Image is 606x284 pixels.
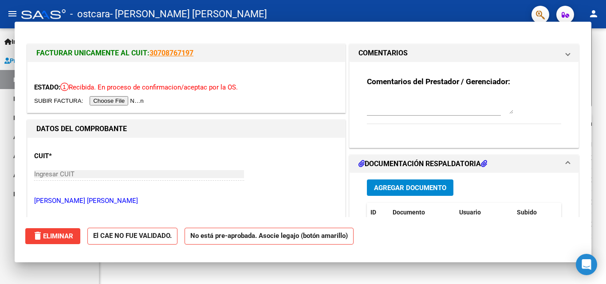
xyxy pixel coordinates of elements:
span: Eliminar [32,232,73,240]
button: Agregar Documento [367,179,453,196]
p: [PERSON_NAME] [PERSON_NAME] [34,196,338,206]
h1: COMENTARIOS [358,48,408,58]
mat-expansion-panel-header: COMENTARIOS [350,44,578,62]
strong: Comentarios del Prestador / Gerenciador: [367,77,510,86]
span: Usuario [459,209,481,216]
span: - [PERSON_NAME] [PERSON_NAME] [110,4,267,24]
datatable-header-cell: ID [367,203,389,222]
span: Subido [517,209,537,216]
datatable-header-cell: Usuario [456,203,513,222]
span: ESTADO: [34,83,60,91]
strong: El CAE NO FUE VALIDADO. [87,228,177,245]
p: CUIT [34,151,126,161]
mat-icon: person [588,8,599,19]
mat-expansion-panel-header: DOCUMENTACIÓN RESPALDATORIA [350,155,578,173]
h1: DOCUMENTACIÓN RESPALDATORIA [358,159,487,169]
strong: DATOS DEL COMPROBANTE [36,124,127,133]
span: Documento [393,209,425,216]
datatable-header-cell: Acción [558,203,602,222]
span: - ostcara [70,4,110,24]
span: FACTURAR UNICAMENTE AL CUIT: [36,49,150,57]
span: ID [370,209,376,216]
span: Agregar Documento [374,184,446,192]
span: Prestadores / Proveedores [4,56,85,66]
a: 30708767197 [150,49,193,57]
datatable-header-cell: Subido [513,203,558,222]
datatable-header-cell: Documento [389,203,456,222]
strong: No está pre-aprobada. Asocie legajo (botón amarillo) [185,228,354,245]
span: Inicio [4,37,27,47]
div: Open Intercom Messenger [576,254,597,275]
span: Recibida. En proceso de confirmacion/aceptac por la OS. [60,83,238,91]
mat-icon: delete [32,230,43,241]
div: COMENTARIOS [350,62,578,148]
mat-icon: menu [7,8,18,19]
button: Eliminar [25,228,80,244]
